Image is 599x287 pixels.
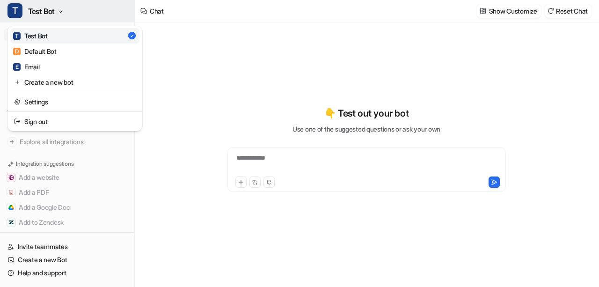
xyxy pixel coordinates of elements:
span: Test Bot [28,5,55,18]
span: D [13,48,21,55]
div: Email [13,62,40,72]
div: TTest Bot [7,26,142,131]
img: reset [14,77,21,87]
div: Default Bot [13,46,57,56]
a: Sign out [10,114,139,129]
a: Settings [10,94,139,110]
span: T [13,32,21,40]
a: Create a new bot [10,74,139,90]
span: T [7,3,22,18]
span: E [13,63,21,71]
img: reset [14,97,21,107]
div: Test Bot [13,31,48,41]
img: reset [14,117,21,126]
